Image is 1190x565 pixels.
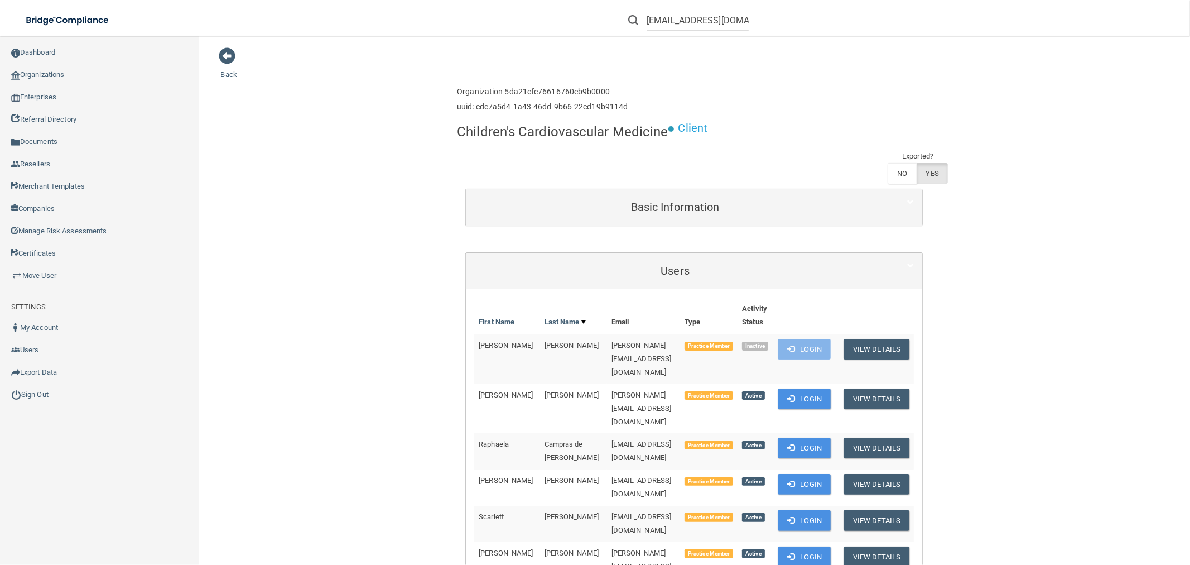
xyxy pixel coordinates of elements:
[778,474,831,495] button: Login
[11,49,20,58] img: ic_dashboard_dark.d01f4a41.png
[611,513,672,534] span: [EMAIL_ADDRESS][DOMAIN_NAME]
[17,9,119,32] img: bridge_compliance_login_screen.278c3ca4.svg
[474,195,914,220] a: Basic Information
[742,513,764,522] span: Active
[545,341,599,349] span: [PERSON_NAME]
[474,258,914,284] a: Users
[742,342,768,351] span: Inactive
[778,438,831,458] button: Login
[778,339,831,360] button: Login
[917,163,948,184] label: YES
[888,163,916,184] label: NO
[545,315,586,329] a: Last Name
[844,474,909,495] button: View Details
[844,389,909,409] button: View Details
[647,10,749,31] input: Search
[742,391,764,400] span: Active
[479,341,533,349] span: [PERSON_NAME]
[11,323,20,332] img: ic_user_dark.df1a06c3.png
[545,391,599,399] span: [PERSON_NAME]
[457,125,668,139] h4: Children's Cardiovascular Medicine
[545,549,599,557] span: [PERSON_NAME]
[778,510,831,531] button: Login
[685,342,733,351] span: Practice Member
[479,549,533,557] span: [PERSON_NAME]
[545,513,599,521] span: [PERSON_NAME]
[11,270,22,281] img: briefcase.64adab9b.png
[11,138,20,147] img: icon-documents.8dae5593.png
[685,391,733,400] span: Practice Member
[479,476,533,485] span: [PERSON_NAME]
[221,57,237,79] a: Back
[11,94,20,102] img: enterprise.0d942306.png
[844,438,909,458] button: View Details
[685,513,733,522] span: Practice Member
[607,298,680,334] th: Email
[778,389,831,409] button: Login
[11,300,46,314] label: SETTINGS
[545,440,599,462] span: Campras de [PERSON_NAME]
[11,160,20,169] img: ic_reseller.de258add.png
[11,368,20,377] img: icon-export.b9366987.png
[611,391,672,426] span: [PERSON_NAME][EMAIL_ADDRESS][DOMAIN_NAME]
[738,298,773,334] th: Activity Status
[545,476,599,485] span: [PERSON_NAME]
[628,15,638,25] img: ic-search.3b580494.png
[844,339,909,360] button: View Details
[678,118,708,138] p: Client
[611,440,672,462] span: [EMAIL_ADDRESS][DOMAIN_NAME]
[474,201,876,213] h5: Basic Information
[11,71,20,80] img: organization-icon.f8decf85.png
[479,315,514,329] a: First Name
[11,346,20,355] img: icon-users.e205127d.png
[742,441,764,450] span: Active
[888,150,948,163] td: Exported?
[742,477,764,486] span: Active
[611,341,672,376] span: [PERSON_NAME][EMAIL_ADDRESS][DOMAIN_NAME]
[479,440,509,448] span: Raphaela
[742,549,764,558] span: Active
[457,88,628,96] h6: Organization 5da21cfe76616760eb9b0000
[680,298,738,334] th: Type
[474,265,876,277] h5: Users
[844,510,909,531] button: View Details
[457,103,628,111] h6: uuid: cdc7a5d4-1a43-46dd-9b66-22cd19b9114d
[11,390,21,400] img: ic_power_dark.7ecde6b1.png
[685,477,733,486] span: Practice Member
[611,476,672,498] span: [EMAIL_ADDRESS][DOMAIN_NAME]
[685,549,733,558] span: Practice Member
[479,513,504,521] span: Scarlett
[685,441,733,450] span: Practice Member
[479,391,533,399] span: [PERSON_NAME]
